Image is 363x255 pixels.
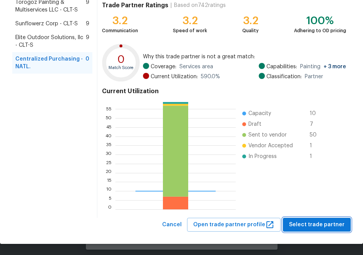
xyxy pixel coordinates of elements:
button: Cancel [159,218,185,232]
text: 40 [105,134,112,138]
span: Capabilities: [266,63,297,71]
text: 20 [105,170,112,175]
div: Based on 742 ratings [174,2,226,9]
span: Select trade partner [289,220,345,230]
button: Select trade partner [283,218,351,232]
span: Vendor Accepted [248,142,293,150]
div: 3.2 [242,17,259,25]
button: Open trade partner profile [187,218,281,232]
text: 5 [109,198,112,202]
span: Elite Outdoor Solutions, llc - CLT-S [15,34,86,49]
span: 9 [86,20,89,28]
span: 0 [85,55,89,71]
div: 3.2 [173,17,207,25]
span: Current Utilization: [151,73,198,81]
span: 1 [310,142,322,150]
span: Services area [179,63,213,71]
span: 590.0 % [201,73,220,81]
div: Speed of work [173,27,207,35]
span: Painting [300,63,346,71]
text: 0 [108,207,112,211]
h4: Trade Partner Ratings [102,2,168,9]
text: 45 [106,125,112,130]
span: Open trade partner profile [193,220,274,230]
text: 15 [107,179,112,184]
span: 9 [86,34,89,49]
text: Match Score [108,66,134,70]
span: 10 [310,110,322,117]
div: Communication [102,27,138,35]
text: 0 [117,54,125,65]
text: 55 [106,107,112,111]
span: Draft [248,120,261,128]
span: Sunflowerz Corp - CLT-S [15,20,78,28]
span: 1 [310,153,322,160]
span: Why this trade partner is not a great match: [143,53,346,61]
span: Centralized Purchasing - NATL. [15,55,85,71]
span: In Progress [248,153,277,160]
span: Coverage: [151,63,176,71]
span: Partner [305,73,323,81]
div: 100% [294,17,346,25]
text: 10 [106,189,112,193]
span: 50 [310,131,322,139]
text: 30 [105,152,112,157]
span: Sent to vendor [248,131,287,139]
text: 25 [106,161,112,166]
span: + 3 more [324,64,346,69]
span: Classification: [266,73,302,81]
div: | [168,2,174,9]
span: Cancel [162,220,182,230]
span: 7 [310,120,322,128]
span: Capacity [248,110,271,117]
text: 35 [106,143,112,148]
h4: Current Utilization [102,87,346,95]
text: 50 [105,116,112,120]
div: Quality [242,27,259,35]
div: 3.2 [102,17,138,25]
div: Adhering to OD pricing [294,27,346,35]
